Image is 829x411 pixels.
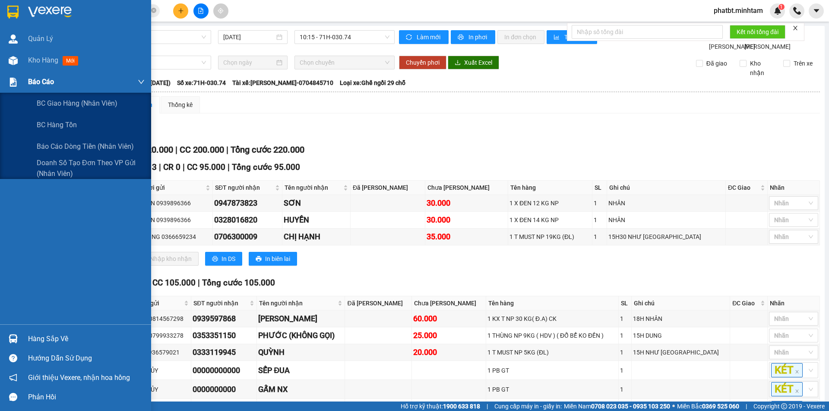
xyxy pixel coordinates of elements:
span: Kho hàng [28,56,58,64]
span: ⚪️ [672,405,675,408]
span: Doanh số tạo đơn theo VP gửi (nhân viên) [37,157,145,179]
div: CHỊ HẠNH [284,231,349,243]
td: CHÂU LÊ [257,311,345,327]
td: 0333119945 [191,344,257,361]
div: SẾP ĐUA [258,364,343,376]
td: 00000000000 [191,361,257,380]
span: Loại xe: Ghế ngồi 29 chỗ [340,78,405,88]
strong: 0369 525 060 [702,403,739,410]
div: 1 THÙNG NP 9KG ( HDV ) ( ĐỔ BỂ KO ĐỀN ) [487,331,617,340]
button: file-add [193,3,209,19]
img: solution-icon [9,78,18,87]
button: plus [173,3,188,19]
span: CR 20.000 [133,144,173,155]
div: 0000000000 [193,383,255,395]
div: 1 X ĐEN 12 KG NP [509,198,591,208]
div: GẤM NX [258,383,343,395]
span: | [746,402,747,411]
img: warehouse-icon [9,56,18,65]
span: close-circle [151,7,156,15]
button: aim [213,3,228,19]
td: GẤM NX [257,380,345,399]
sup: 1 [778,4,785,10]
span: Chọn chuyến [300,56,389,69]
th: Tên hàng [508,181,592,195]
img: logo-vxr [7,6,19,19]
div: 25.000 [413,329,484,342]
span: | [159,162,161,172]
span: Quản Lý [28,33,53,44]
div: 0706300009 [214,231,281,243]
div: 1 [594,198,605,208]
div: 1 PB GT [487,366,617,375]
img: warehouse-icon [9,334,18,343]
div: QUỲNH [258,346,343,358]
span: CC 200.000 [180,144,224,155]
span: CC 95.000 [187,162,225,172]
div: 1 T MUST NP 19KG (ĐL) [509,232,591,242]
td: 0000000000 [191,380,257,399]
input: Nhập số tổng đài [572,25,723,39]
input: 12/09/2025 [223,32,275,42]
div: HUYỀN [284,214,349,226]
button: Chuyển phơi [399,56,446,69]
span: In phơi [468,32,488,42]
span: Đã giao [703,59,731,68]
span: | [226,144,228,155]
span: SĐT người nhận [193,298,248,308]
span: notification [9,373,17,382]
span: KÉT [771,363,803,377]
td: PHƯỚC (KHÔNG GỌI) [257,327,345,344]
th: Tên hàng [486,296,619,311]
img: icon-new-feature [774,7,782,15]
button: downloadNhập kho nhận [133,252,199,266]
span: close [795,370,799,374]
span: SL 3 [140,162,157,172]
th: Ghi chú [607,181,726,195]
span: bar-chart [554,34,561,41]
span: Tài xế: [PERSON_NAME]-0704845710 [232,78,333,88]
th: Đã [PERSON_NAME] [351,181,425,195]
div: 1 KX T NP 30 KG( Đ.A) CK [487,314,617,323]
span: Giới thiệu Vexere, nhận hoa hồng [28,372,130,383]
div: TUYẾN 0939896366 [136,215,211,225]
th: SL [592,181,607,195]
img: warehouse-icon [9,35,18,44]
button: syncLàm mới [399,30,449,44]
div: HƯƠNG 0366659234 [136,232,211,242]
div: NGÂN 0814567298 [131,314,190,323]
strong: 0708 023 035 - 0935 103 250 [591,403,670,410]
span: Xuất Excel [464,58,492,67]
div: PHƯỚC (KHÔNG GỌI) [258,329,343,342]
div: 1 T MUST NP 5KG (ĐL) [487,348,617,357]
button: printerIn biên lai [249,252,297,266]
th: Đã [PERSON_NAME] [345,296,411,311]
div: 1 PB GT [487,385,617,394]
div: 20.000 [413,346,484,358]
span: close [795,389,799,393]
span: | [487,402,488,411]
span: Cung cấp máy in - giấy in: [494,402,562,411]
span: printer [458,34,465,41]
div: [PERSON_NAME] [258,313,343,325]
button: printerIn DS [205,252,242,266]
span: download [455,60,461,66]
div: 35.000 [427,231,506,243]
div: 30.000 [427,214,506,226]
td: 0353351150 [191,327,257,344]
button: In đơn chọn [497,30,544,44]
div: 00000000000 [193,364,255,376]
span: CC 105.000 [152,278,196,288]
span: Tên người nhận [285,183,342,192]
td: SẾP ĐUA [257,361,345,380]
span: ĐC Giao [732,298,759,308]
button: bar-chartThống kê [547,30,597,44]
td: 0939597868 [191,311,257,327]
span: Miền Nam [564,402,670,411]
div: TIẾN 0936579021 [131,348,190,357]
span: sync [406,34,413,41]
span: SĐT người nhận [215,183,273,192]
td: 0328016820 [213,212,282,229]
div: 1 [620,331,630,340]
span: phatbt.minhtam [707,5,770,16]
